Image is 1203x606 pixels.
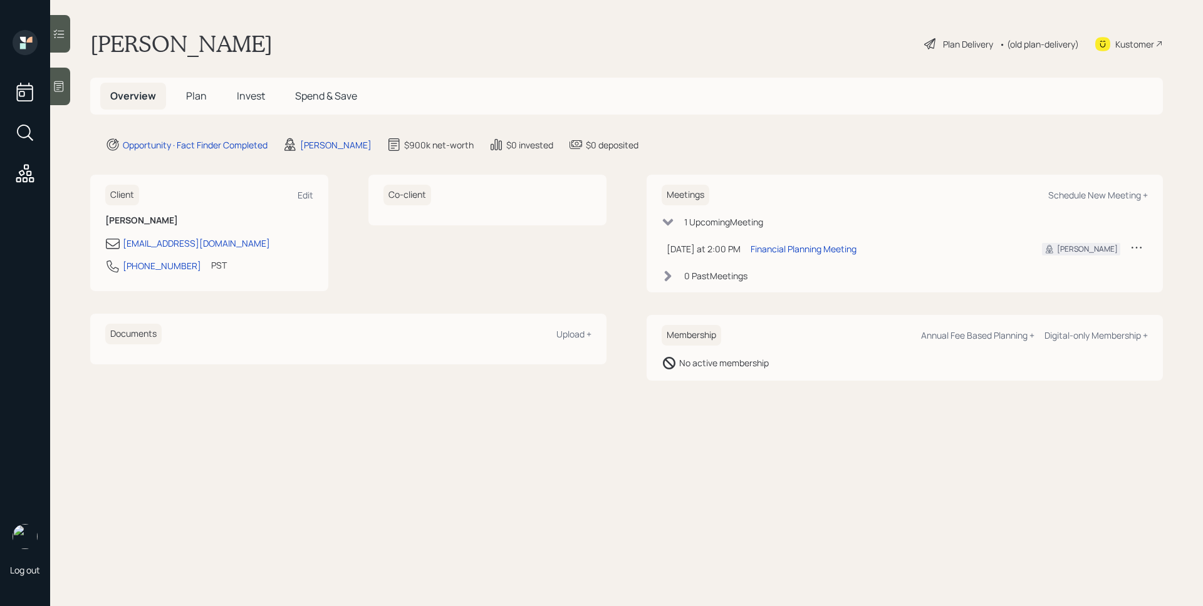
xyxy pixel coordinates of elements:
div: 0 Past Meeting s [684,269,747,282]
div: [PHONE_NUMBER] [123,259,201,272]
h6: Client [105,185,139,205]
div: No active membership [679,356,769,369]
span: Plan [186,89,207,103]
div: [EMAIL_ADDRESS][DOMAIN_NAME] [123,237,270,250]
div: $0 deposited [586,138,638,151]
div: Digital-only Membership + [1044,329,1148,341]
span: Invest [237,89,265,103]
h6: Membership [662,325,721,346]
div: Annual Fee Based Planning + [921,329,1034,341]
h6: Co-client [383,185,431,205]
div: PST [211,259,227,272]
span: Overview [110,89,156,103]
div: Log out [10,564,40,576]
h6: [PERSON_NAME] [105,215,313,226]
div: Plan Delivery [943,38,993,51]
div: $900k net-worth [404,138,474,151]
img: james-distasi-headshot.png [13,524,38,549]
div: Edit [298,189,313,201]
div: Kustomer [1115,38,1154,51]
div: 1 Upcoming Meeting [684,215,763,229]
div: [DATE] at 2:00 PM [667,242,741,255]
h1: [PERSON_NAME] [90,30,273,58]
h6: Meetings [662,185,709,205]
div: Schedule New Meeting + [1048,189,1148,201]
div: Financial Planning Meeting [751,242,857,255]
div: [PERSON_NAME] [300,138,372,151]
div: [PERSON_NAME] [1057,244,1118,255]
div: Upload + [556,328,591,340]
div: Opportunity · Fact Finder Completed [123,138,268,151]
h6: Documents [105,324,162,344]
div: • (old plan-delivery) [999,38,1079,51]
span: Spend & Save [295,89,357,103]
div: $0 invested [506,138,553,151]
